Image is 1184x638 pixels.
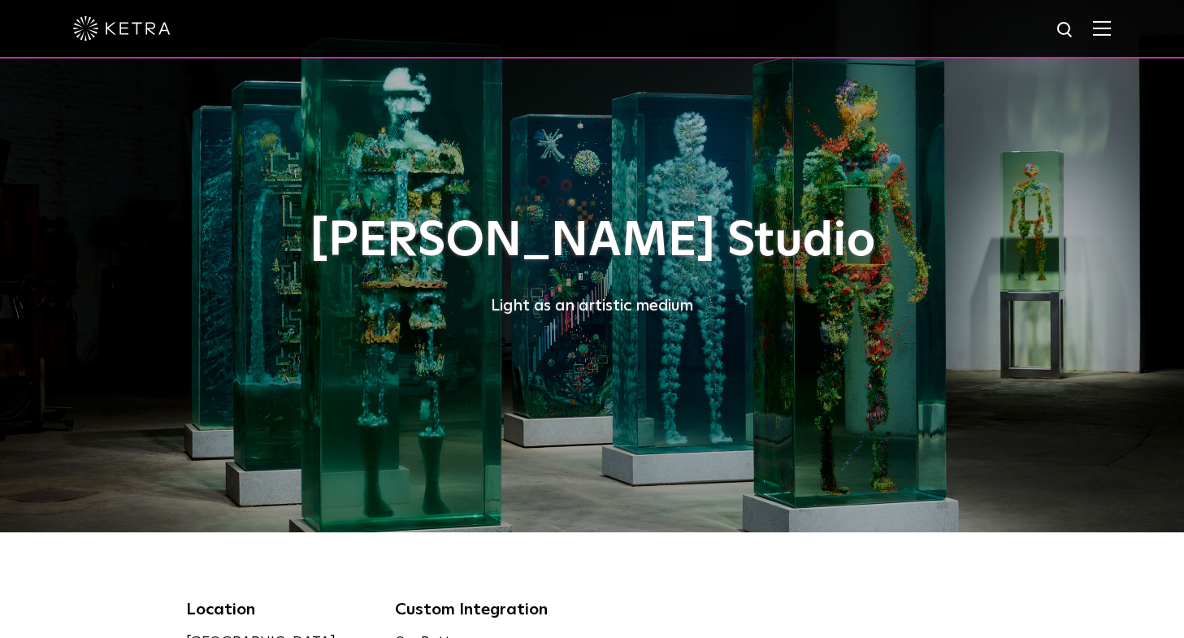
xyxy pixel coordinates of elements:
h1: [PERSON_NAME] Studio [186,215,999,268]
img: ketra-logo-2019-white [73,16,171,41]
img: search icon [1056,20,1076,41]
img: Hamburger%20Nav.svg [1093,20,1111,36]
div: Light as an artistic medium [186,293,999,319]
div: Custom Integration [395,597,580,622]
div: Location [186,597,371,622]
